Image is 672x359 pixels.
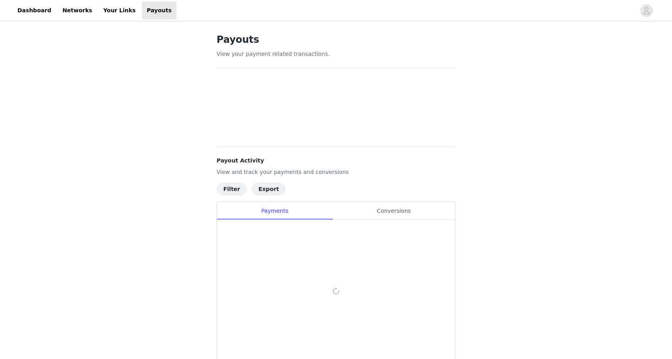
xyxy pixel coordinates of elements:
a: Dashboard [13,2,56,19]
a: Your Links [98,2,140,19]
h4: Payout Activity [217,157,455,165]
h1: Payouts [217,32,455,47]
button: Filter [217,183,247,195]
a: Payouts [142,2,177,19]
p: View and track your payments and conversions [217,168,455,176]
button: Export [252,183,286,195]
div: Payments [217,202,332,220]
div: Conversions [332,202,455,220]
a: Networks [58,2,97,19]
div: avatar [643,4,650,17]
p: View your payment related transactions. [217,50,455,58]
